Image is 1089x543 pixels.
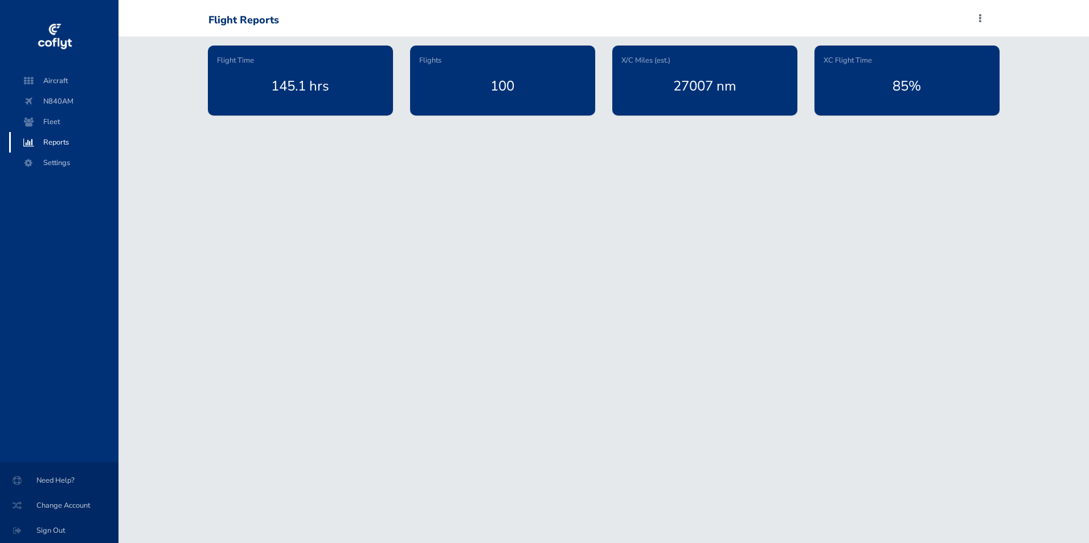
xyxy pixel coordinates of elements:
span: Fleet [21,112,107,132]
span: Sign Out [14,520,105,541]
span: Flight Time [217,55,254,66]
span: XC Flight Time [824,55,872,66]
span: X/C Miles (est.) [621,55,670,66]
span: Settings [21,153,107,173]
span: Change Account [14,495,105,516]
div: 85% [824,66,990,106]
div: 100 [419,66,586,106]
span: Aircraft [21,71,107,91]
div: 145.1 hrs [217,66,384,106]
span: N840AM [21,91,107,112]
span: Flights [419,55,441,66]
img: coflyt logo [36,20,73,54]
span: Need Help? [14,470,105,491]
div: 27007 nm [621,66,788,106]
div: Flight Reports [208,14,279,27]
span: Reports [21,132,107,153]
